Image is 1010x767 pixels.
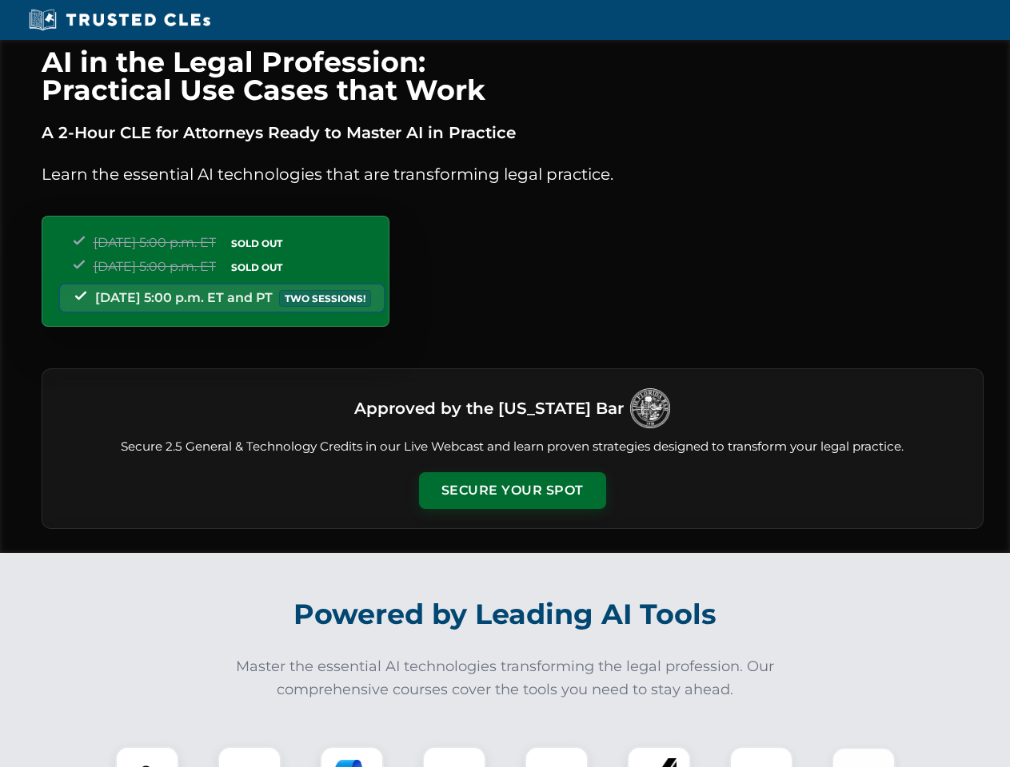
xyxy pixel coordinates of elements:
p: Master the essential AI technologies transforming the legal profession. Our comprehensive courses... [226,655,785,701]
span: SOLD OUT [226,259,288,276]
h3: Approved by the [US_STATE] Bar [354,394,624,423]
h1: AI in the Legal Profession: Practical Use Cases that Work [42,48,984,104]
button: Secure Your Spot [419,472,606,509]
img: Trusted CLEs [24,8,215,32]
span: [DATE] 5:00 p.m. ET [94,235,216,250]
span: [DATE] 5:00 p.m. ET [94,259,216,274]
p: Learn the essential AI technologies that are transforming legal practice. [42,161,984,187]
p: Secure 2.5 General & Technology Credits in our Live Webcast and learn proven strategies designed ... [62,438,964,456]
h2: Powered by Leading AI Tools [62,586,948,642]
span: SOLD OUT [226,235,288,252]
img: Logo [630,388,670,428]
p: A 2-Hour CLE for Attorneys Ready to Master AI in Practice [42,120,984,145]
